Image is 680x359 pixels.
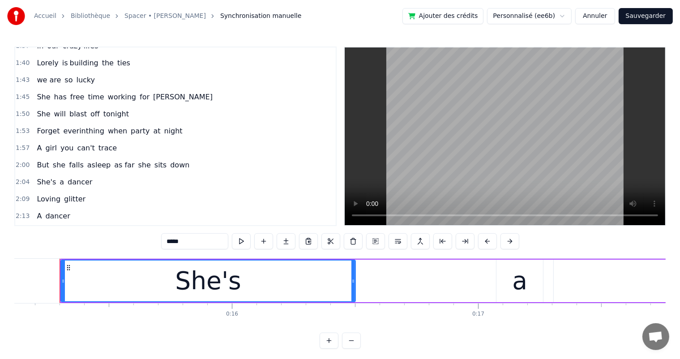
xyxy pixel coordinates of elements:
[226,311,238,318] div: 0:16
[113,160,135,170] span: as far
[130,126,150,136] span: party
[152,126,161,136] span: at
[44,211,71,221] span: dancer
[16,161,30,170] span: 2:00
[61,58,69,68] span: is
[152,92,214,102] span: [PERSON_NAME]
[7,7,25,25] img: youka
[16,178,30,187] span: 2:04
[16,76,30,85] span: 1:43
[402,8,484,24] button: Ajouter des crédits
[63,194,86,204] span: glitter
[60,143,74,153] span: you
[59,177,65,187] span: a
[68,109,88,119] span: blast
[64,75,73,85] span: so
[90,109,101,119] span: off
[75,75,96,85] span: lucky
[169,160,190,170] span: down
[16,127,30,136] span: 1:53
[107,92,137,102] span: working
[67,177,93,187] span: dancer
[53,92,68,102] span: has
[16,93,30,102] span: 1:45
[154,160,167,170] span: sits
[16,212,30,221] span: 2:13
[163,126,184,136] span: night
[472,311,484,318] div: 0:17
[575,8,615,24] button: Annuler
[124,12,206,21] a: Spacer • [PERSON_NAME]
[36,75,62,85] span: we are
[76,143,95,153] span: can't
[34,12,56,21] a: Accueil
[62,126,105,136] span: everinthing
[175,262,241,299] div: She's
[619,8,673,24] button: Sauvegarder
[36,58,59,68] span: Lorely
[139,92,150,102] span: for
[44,143,58,153] span: girl
[16,110,30,119] span: 1:50
[16,59,30,68] span: 1:40
[107,126,128,136] span: when
[71,12,110,21] a: Bibliothèque
[101,58,115,68] span: the
[52,160,66,170] span: she
[137,160,152,170] span: she
[36,126,60,136] span: Forget
[34,12,301,21] nav: breadcrumb
[69,92,86,102] span: free
[53,109,67,119] span: will
[512,262,527,299] div: a
[69,58,99,68] span: building
[36,109,51,119] span: She
[68,160,85,170] span: falls
[220,12,302,21] span: Synchronisation manuelle
[36,143,43,153] span: A
[36,211,43,221] span: A
[86,160,111,170] span: asleep
[16,195,30,204] span: 2:09
[98,143,118,153] span: trace
[36,160,50,170] span: But
[36,177,57,187] span: She's
[642,323,669,350] div: Ouvrir le chat
[87,92,105,102] span: time
[103,109,130,119] span: tonight
[36,194,61,204] span: Loving
[36,92,51,102] span: She
[16,144,30,153] span: 1:57
[116,58,131,68] span: ties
